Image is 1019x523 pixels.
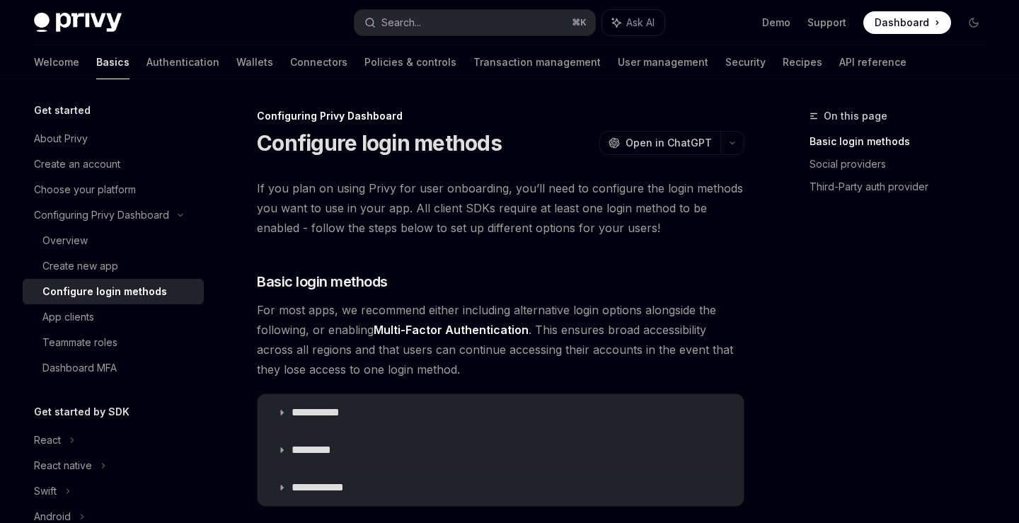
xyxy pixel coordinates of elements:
[962,11,985,34] button: Toggle dark mode
[34,432,61,449] div: React
[23,228,204,253] a: Overview
[42,309,94,326] div: App clients
[257,300,744,379] span: For most apps, we recommend either including alternative login options alongside the following, o...
[572,17,587,28] span: ⌘ K
[257,272,388,292] span: Basic login methods
[374,323,529,338] a: Multi-Factor Authentication
[23,253,204,279] a: Create new app
[23,355,204,381] a: Dashboard MFA
[34,181,136,198] div: Choose your platform
[618,45,708,79] a: User management
[23,304,204,330] a: App clients
[23,279,204,304] a: Configure login methods
[810,130,996,153] a: Basic login methods
[34,207,169,224] div: Configuring Privy Dashboard
[257,130,502,156] h1: Configure login methods
[725,45,766,79] a: Security
[626,136,712,150] span: Open in ChatGPT
[34,45,79,79] a: Welcome
[473,45,601,79] a: Transaction management
[875,16,929,30] span: Dashboard
[34,483,57,500] div: Swift
[42,360,117,377] div: Dashboard MFA
[34,403,129,420] h5: Get started by SDK
[23,177,204,202] a: Choose your platform
[34,457,92,474] div: React native
[257,109,744,123] div: Configuring Privy Dashboard
[626,16,655,30] span: Ask AI
[23,126,204,151] a: About Privy
[355,10,594,35] button: Search...⌘K
[42,232,88,249] div: Overview
[34,102,91,119] h5: Get started
[23,330,204,355] a: Teammate roles
[42,334,117,351] div: Teammate roles
[34,130,88,147] div: About Privy
[807,16,846,30] a: Support
[783,45,822,79] a: Recipes
[863,11,951,34] a: Dashboard
[824,108,887,125] span: On this page
[23,151,204,177] a: Create an account
[810,176,996,198] a: Third-Party auth provider
[364,45,456,79] a: Policies & controls
[42,283,167,300] div: Configure login methods
[839,45,906,79] a: API reference
[34,156,120,173] div: Create an account
[602,10,664,35] button: Ask AI
[762,16,790,30] a: Demo
[381,14,421,31] div: Search...
[34,13,122,33] img: dark logo
[236,45,273,79] a: Wallets
[42,258,118,275] div: Create new app
[599,131,720,155] button: Open in ChatGPT
[96,45,129,79] a: Basics
[290,45,347,79] a: Connectors
[257,178,744,238] span: If you plan on using Privy for user onboarding, you’ll need to configure the login methods you wa...
[146,45,219,79] a: Authentication
[810,153,996,176] a: Social providers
